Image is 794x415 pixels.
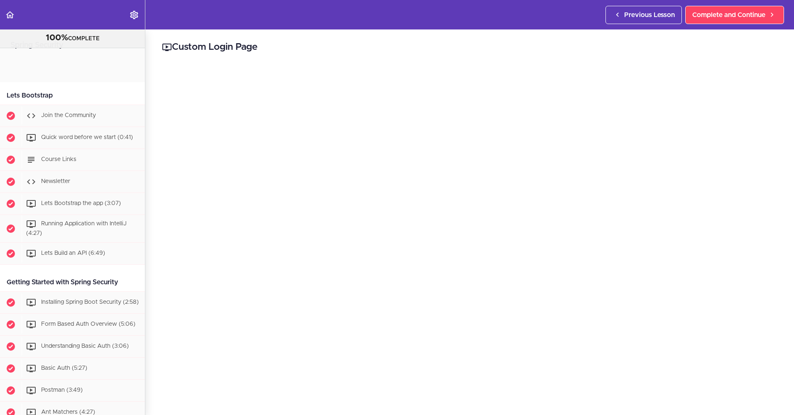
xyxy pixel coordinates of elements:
[41,409,95,415] span: Ant Matchers (4:27)
[692,10,765,20] span: Complete and Continue
[162,67,777,413] iframe: Video Player
[26,221,127,236] span: Running Application with IntelliJ (4:27)
[5,10,15,20] svg: Back to course curriculum
[41,299,139,305] span: Installing Spring Boot Security (2:58)
[624,10,675,20] span: Previous Lesson
[685,6,784,24] a: Complete and Continue
[41,387,83,393] span: Postman (3:49)
[46,34,68,42] span: 100%
[41,156,76,162] span: Course Links
[41,178,70,184] span: Newsletter
[41,365,87,371] span: Basic Auth (5:27)
[605,6,682,24] a: Previous Lesson
[41,200,121,206] span: Lets Bootstrap the app (3:07)
[41,321,135,327] span: Form Based Auth Overview (5:06)
[41,343,129,349] span: Understanding Basic Auth (3:06)
[129,10,139,20] svg: Settings Menu
[10,33,135,44] div: COMPLETE
[162,40,777,54] h2: Custom Login Page
[41,112,96,118] span: Join the Community
[41,250,105,256] span: Lets Build an API (6:49)
[41,134,133,140] span: Quick word before we start (0:41)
